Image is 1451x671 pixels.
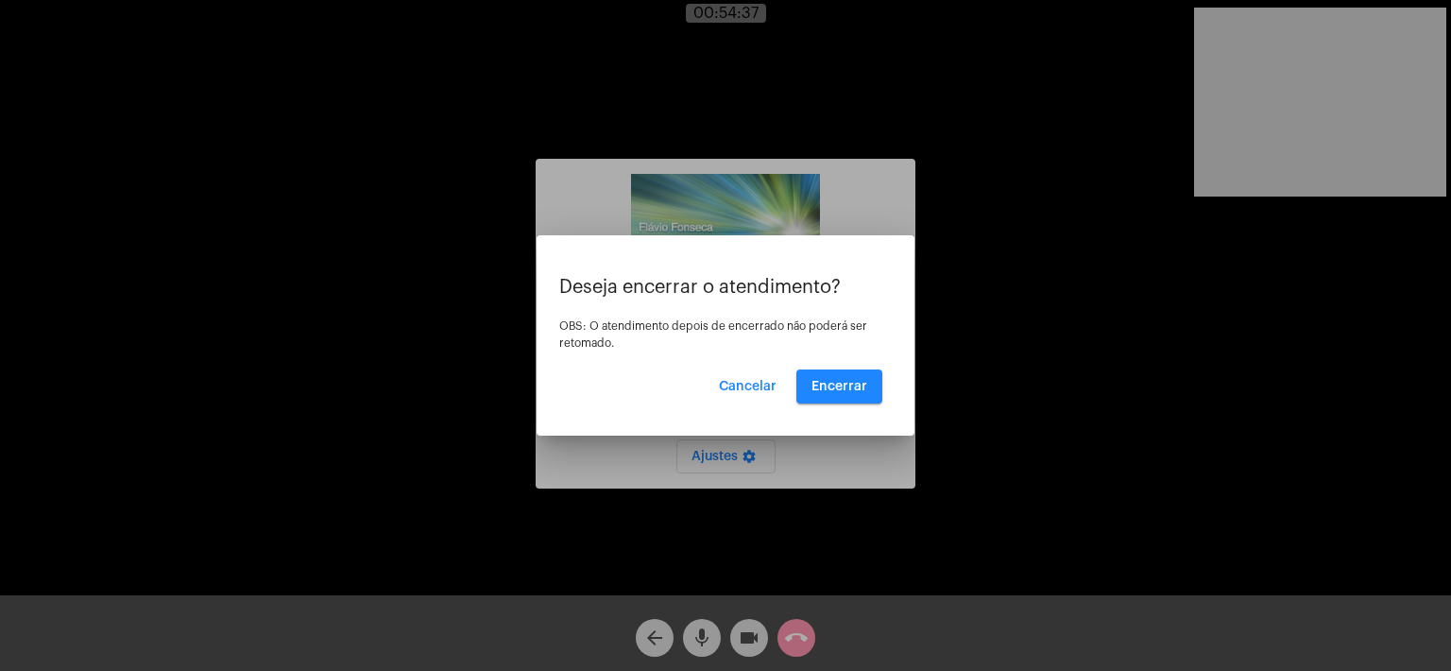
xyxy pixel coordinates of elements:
[704,370,792,404] button: Cancelar
[811,380,867,393] span: Encerrar
[796,370,882,404] button: Encerrar
[559,277,892,298] p: Deseja encerrar o atendimento?
[719,380,777,393] span: Cancelar
[559,320,867,349] span: OBS: O atendimento depois de encerrado não poderá ser retomado.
